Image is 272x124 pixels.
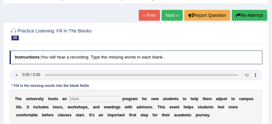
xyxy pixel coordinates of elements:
b: . [152,105,153,109]
b: r [131,113,133,117]
b: e [193,97,195,101]
b: s [53,97,55,101]
b: e [36,113,38,117]
b: i [162,105,163,109]
b: l [60,113,61,117]
b: a [99,113,101,117]
b: s [92,113,95,117]
b: t [40,97,42,101]
b: w [68,105,70,109]
b: s [224,97,226,101]
b: s [85,105,88,109]
b: m [104,105,107,109]
b: s [141,113,143,117]
b: r [81,113,83,117]
b: t [112,105,113,109]
b: s [144,105,146,109]
b: j [196,113,197,117]
b: r [59,105,60,109]
b: m [243,97,247,101]
b: u [249,97,251,101]
b: j [220,97,221,101]
b: e [34,97,36,101]
b: s [65,113,67,117]
b: r [202,113,203,117]
b: n [176,105,178,109]
b: y [207,113,209,117]
b: e [19,97,22,101]
span: 28 [11,36,19,40]
b: t [78,113,79,117]
b: h [130,105,132,109]
b: n [203,113,205,117]
b: h [48,97,50,101]
b: i [107,113,108,117]
b: g [116,105,118,109]
b: i [128,105,129,109]
b: w [125,105,128,109]
b: s [198,105,200,109]
b: c [176,113,179,117]
b: b [42,113,44,117]
b: t [232,97,233,101]
b: a [174,113,176,117]
b: n [151,97,153,101]
b: a [79,113,81,117]
b: r [50,113,52,117]
b: r [156,113,158,117]
b: a [132,97,135,101]
b: o [143,97,145,101]
b: e [219,105,221,109]
b: o [232,105,234,109]
b: e [154,97,156,101]
b: s [47,105,49,109]
b: t [178,105,180,109]
b: v [32,97,34,101]
b: t [210,105,211,109]
b: r [116,113,118,117]
b: e [206,105,208,109]
b: t [124,113,125,117]
b: p [112,113,114,117]
b: l [34,113,35,117]
b: t [90,113,92,117]
b: t [118,113,119,117]
b: a [30,113,32,117]
b: m [185,113,188,117]
b: s [56,97,58,101]
b: s [133,113,135,117]
b: n [121,113,123,117]
b: ' [92,113,92,117]
b: o [18,113,20,117]
b: d [97,105,99,109]
b: e [205,113,208,117]
b: e [183,113,185,117]
b: l [16,105,17,109]
b: e [44,113,47,117]
b: e [107,105,110,109]
b: u [56,105,59,109]
b: f [18,105,19,109]
b: i [17,105,18,109]
b: i [31,97,32,101]
b: s [76,113,78,117]
h2: Practice Listening: Fill In The Blanks [10,27,166,40]
b: I [89,113,90,117]
b: m [20,113,24,117]
b: u [199,113,202,117]
b: n [95,105,97,109]
b: l [195,97,196,101]
b: i [143,105,144,109]
button: Report Question [184,10,230,21]
b: u [40,105,42,109]
a: Next » [162,10,183,21]
b: d [139,105,141,109]
b: o [154,113,156,117]
b: f [129,113,130,117]
b: t [143,113,144,117]
b: r [146,97,147,101]
b: a [241,97,244,101]
b: a [136,105,139,109]
b: s [70,113,72,117]
b: e [165,113,168,117]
